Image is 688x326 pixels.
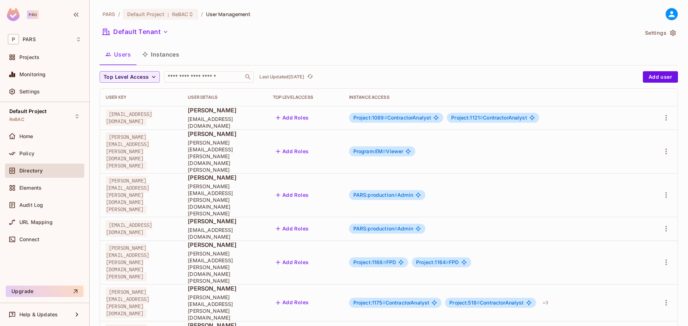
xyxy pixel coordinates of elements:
span: Help & Updates [19,312,58,317]
span: [PERSON_NAME] [188,106,261,114]
button: Add Roles [273,112,312,123]
span: Click to refresh data [304,73,314,81]
img: SReyMgAAAABJRU5ErkJggg== [7,8,20,21]
span: # [394,192,397,198]
span: # [383,148,386,154]
button: Add user [643,71,678,83]
button: Top Level Access [100,71,160,83]
span: Project:1089 [353,115,387,121]
button: Default Tenant [100,26,171,38]
li: / [201,11,203,18]
span: Top Level Access [104,73,149,82]
button: Users [100,45,137,63]
span: PARS:production [353,225,397,232]
span: [EMAIL_ADDRESS][DOMAIN_NAME] [188,116,261,129]
span: [PERSON_NAME][EMAIL_ADDRESS][PERSON_NAME][DOMAIN_NAME][PERSON_NAME] [188,139,261,173]
span: Admin [353,226,413,232]
span: Project:1168 [353,259,386,265]
span: Directory [19,168,43,174]
div: Instance Access [349,94,640,100]
span: Connect [19,237,39,242]
span: # [446,259,449,265]
span: Admin [353,192,413,198]
div: + 3 [540,297,551,308]
span: [PERSON_NAME][EMAIL_ADDRESS][PERSON_NAME][DOMAIN_NAME][PERSON_NAME] [106,176,149,214]
div: User Details [188,94,261,100]
span: Default Project [127,11,164,18]
span: Default Project [9,108,47,114]
button: Instances [137,45,185,63]
span: ContractorAnalyst [449,300,524,306]
span: : [167,11,169,17]
span: [PERSON_NAME][EMAIL_ADDRESS][PERSON_NAME][DOMAIN_NAME] [188,294,261,321]
span: Project:1175 [353,300,386,306]
span: FPD [416,259,459,265]
span: Project:1164 [416,259,449,265]
div: Top Level Access [273,94,338,100]
button: Add Roles [273,297,312,308]
span: [PERSON_NAME] [188,217,261,225]
span: [EMAIL_ADDRESS][DOMAIN_NAME] [188,227,261,240]
li: / [118,11,120,18]
span: [PERSON_NAME][EMAIL_ADDRESS][PERSON_NAME][DOMAIN_NAME][PERSON_NAME] [188,250,261,284]
span: [PERSON_NAME][EMAIL_ADDRESS][PERSON_NAME][DOMAIN_NAME] [106,287,149,318]
button: Settings [642,27,678,39]
span: ReBAC [172,11,188,18]
span: Audit Log [19,202,43,208]
span: Elements [19,185,42,191]
span: [PERSON_NAME][EMAIL_ADDRESS][PERSON_NAME][DOMAIN_NAME][PERSON_NAME] [106,243,149,281]
span: [PERSON_NAME] [188,174,261,181]
p: Last Updated [DATE] [259,74,304,80]
span: # [394,225,397,232]
span: the active workspace [102,11,115,18]
span: Program:EM [353,148,386,154]
span: ContractorAnalyst [451,115,527,121]
span: [EMAIL_ADDRESS][DOMAIN_NAME] [106,220,152,237]
span: Monitoring [19,72,46,77]
span: # [384,115,387,121]
span: ContractorAnalyst [353,300,430,306]
span: Policy [19,151,34,156]
button: Add Roles [273,223,312,234]
span: Project:1121 [451,115,483,121]
span: # [382,300,386,306]
span: Settings [19,89,40,94]
span: Workspace: PARS [23,37,36,42]
button: Add Roles [273,146,312,157]
button: refresh [306,73,314,81]
span: [PERSON_NAME] [188,130,261,138]
span: # [383,259,386,265]
span: [PERSON_NAME] [188,241,261,249]
span: # [477,300,480,306]
span: ContractorAnalyst [353,115,431,121]
span: Home [19,133,33,139]
div: Pro [27,10,39,19]
span: [PERSON_NAME] [188,284,261,292]
span: ReBAC [9,117,24,122]
span: Project:518 [449,300,480,306]
span: P [8,34,19,44]
button: Upgrade [6,286,83,297]
span: # [480,115,483,121]
span: User Management [206,11,251,18]
span: Projects [19,54,39,60]
div: User Key [106,94,176,100]
span: [EMAIL_ADDRESS][DOMAIN_NAME] [106,110,152,126]
span: PARS:production [353,192,397,198]
button: Add Roles [273,257,312,268]
span: URL Mapping [19,219,53,225]
span: Viewer [353,149,403,154]
span: [PERSON_NAME][EMAIL_ADDRESS][PERSON_NAME][DOMAIN_NAME][PERSON_NAME] [188,183,261,217]
span: refresh [307,73,313,81]
span: [PERSON_NAME][EMAIL_ADDRESS][PERSON_NAME][DOMAIN_NAME][PERSON_NAME] [106,132,149,170]
span: FPD [353,259,396,265]
button: Add Roles [273,189,312,201]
